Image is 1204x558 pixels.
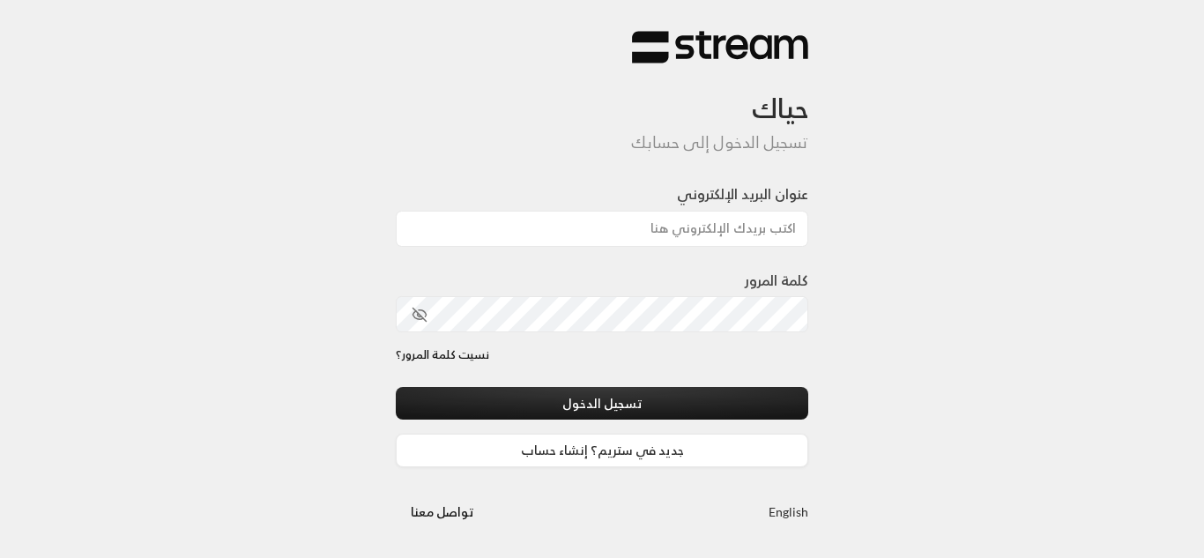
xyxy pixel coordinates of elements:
button: تواصل معنا [396,495,488,528]
h5: تسجيل الدخول إلى حسابك [396,133,808,153]
button: تسجيل الدخول [396,387,808,420]
h3: حياك [396,64,808,125]
label: كلمة المرور [745,270,808,291]
label: عنوان البريد الإلكتروني [677,183,808,205]
a: English [769,495,808,528]
a: تواصل معنا [396,501,488,523]
input: اكتب بريدك الإلكتروني هنا [396,211,808,247]
a: جديد في ستريم؟ إنشاء حساب [396,434,808,466]
a: نسيت كلمة المرور؟ [396,346,489,364]
img: Stream Logo [632,30,808,64]
button: toggle password visibility [405,300,435,330]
